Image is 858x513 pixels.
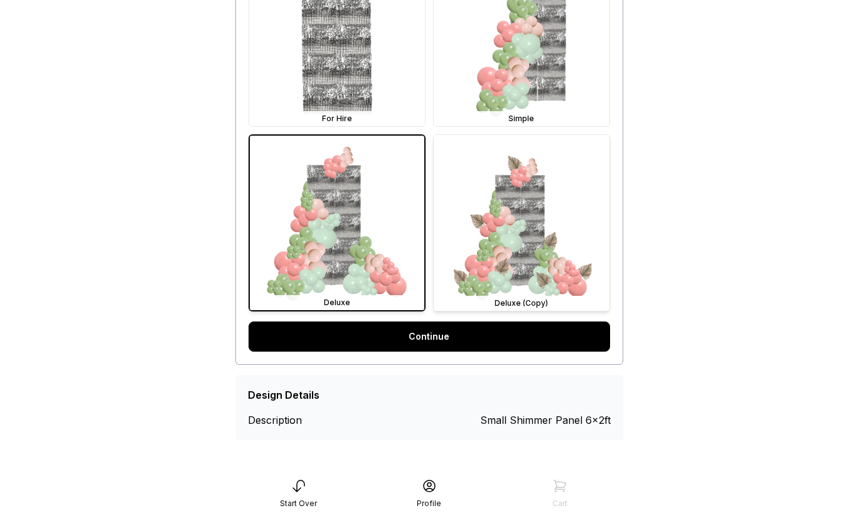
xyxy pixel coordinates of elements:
[480,413,611,428] div: Small Shimmer Panel 6x2ft
[552,499,567,509] div: Cart
[252,114,422,124] div: For Hire
[250,136,424,310] img: Deluxe
[248,413,339,428] div: Description
[434,135,609,311] img: Deluxe (Copy)
[280,499,317,509] div: Start Over
[436,114,607,124] div: Simple
[417,499,441,509] div: Profile
[248,387,319,402] div: Design Details
[436,298,607,308] div: Deluxe (Copy)
[249,321,610,352] a: Continue
[252,298,422,308] div: Deluxe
